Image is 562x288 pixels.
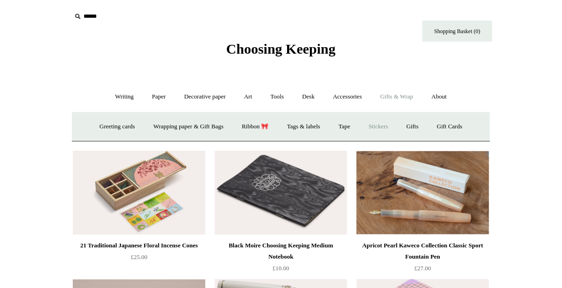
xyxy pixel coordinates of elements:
a: Paper [144,84,175,109]
div: 21 Traditional Japanese Floral Incense Cones [75,240,203,251]
a: Greeting cards [91,114,143,139]
img: 21 Traditional Japanese Floral Incense Cones [73,151,205,235]
a: Black Moire Choosing Keeping Medium Notebook £10.00 [215,240,347,278]
a: 21 Traditional Japanese Floral Incense Cones £25.00 [73,240,205,278]
a: Gifts & Wrap [372,84,422,109]
a: Gift Cards [429,114,471,139]
a: 21 Traditional Japanese Floral Incense Cones 21 Traditional Japanese Floral Incense Cones [73,151,205,235]
a: Choosing Keeping [226,49,336,55]
a: Decorative paper [176,84,234,109]
span: £10.00 [273,265,289,272]
a: Black Moire Choosing Keeping Medium Notebook Black Moire Choosing Keeping Medium Notebook [215,151,347,235]
span: £27.00 [414,265,431,272]
img: Black Moire Choosing Keeping Medium Notebook [215,151,347,235]
a: Apricot Pearl Kaweco Collection Classic Sport Fountain Pen Apricot Pearl Kaweco Collection Classi... [357,151,489,235]
span: £25.00 [131,253,148,260]
a: Writing [107,84,142,109]
a: Art [236,84,260,109]
a: Stickers [360,114,397,139]
a: Ribbon 🎀 [233,114,277,139]
a: Shopping Basket (0) [422,21,492,42]
a: Tools [262,84,293,109]
a: Wrapping paper & Gift Bags [145,114,232,139]
div: Apricot Pearl Kaweco Collection Classic Sport Fountain Pen [359,240,487,262]
div: Black Moire Choosing Keeping Medium Notebook [217,240,345,262]
a: Tape [330,114,359,139]
a: Accessories [325,84,371,109]
span: Choosing Keeping [226,41,336,56]
img: Apricot Pearl Kaweco Collection Classic Sport Fountain Pen [357,151,489,235]
a: About [423,84,456,109]
a: Apricot Pearl Kaweco Collection Classic Sport Fountain Pen £27.00 [357,240,489,278]
a: Tags & labels [279,114,329,139]
a: Desk [294,84,323,109]
a: Gifts [398,114,427,139]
